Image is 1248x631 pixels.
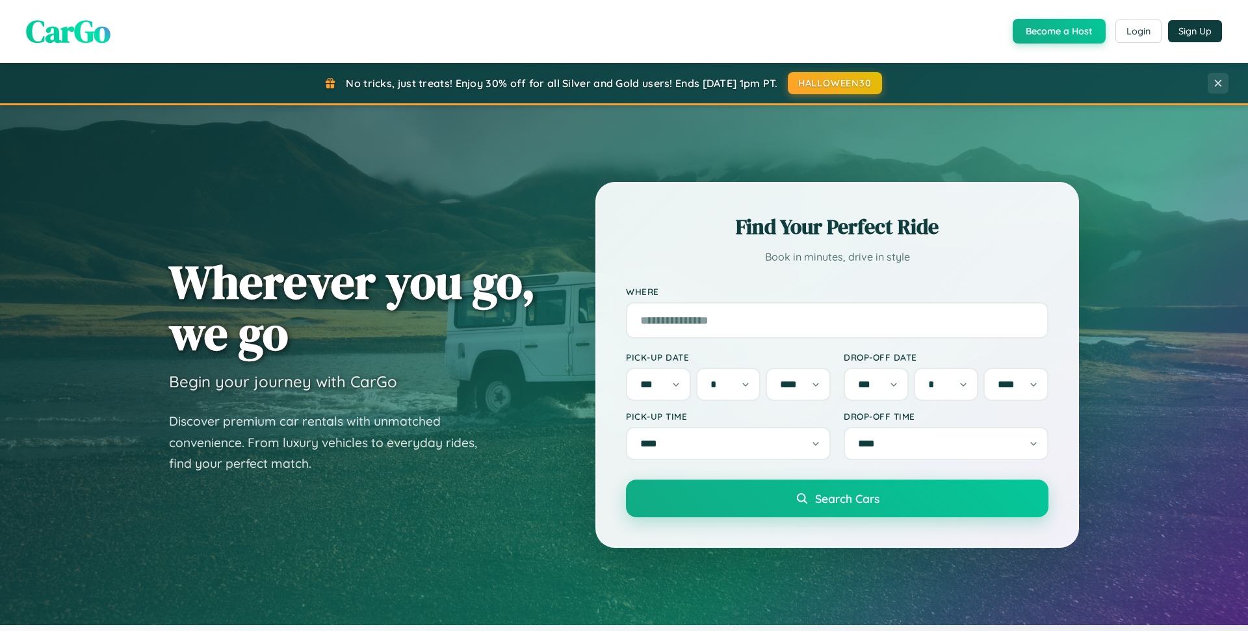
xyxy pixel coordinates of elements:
[626,352,831,363] label: Pick-up Date
[1115,19,1162,43] button: Login
[1168,20,1222,42] button: Sign Up
[844,411,1048,422] label: Drop-off Time
[626,411,831,422] label: Pick-up Time
[626,212,1048,241] h2: Find Your Perfect Ride
[169,411,494,474] p: Discover premium car rentals with unmatched convenience. From luxury vehicles to everyday rides, ...
[169,372,397,391] h3: Begin your journey with CarGo
[788,72,882,94] button: HALLOWEEN30
[626,248,1048,266] p: Book in minutes, drive in style
[626,480,1048,517] button: Search Cars
[169,256,536,359] h1: Wherever you go, we go
[815,491,879,506] span: Search Cars
[346,77,777,90] span: No tricks, just treats! Enjoy 30% off for all Silver and Gold users! Ends [DATE] 1pm PT.
[626,286,1048,297] label: Where
[26,10,110,53] span: CarGo
[1013,19,1106,44] button: Become a Host
[844,352,1048,363] label: Drop-off Date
